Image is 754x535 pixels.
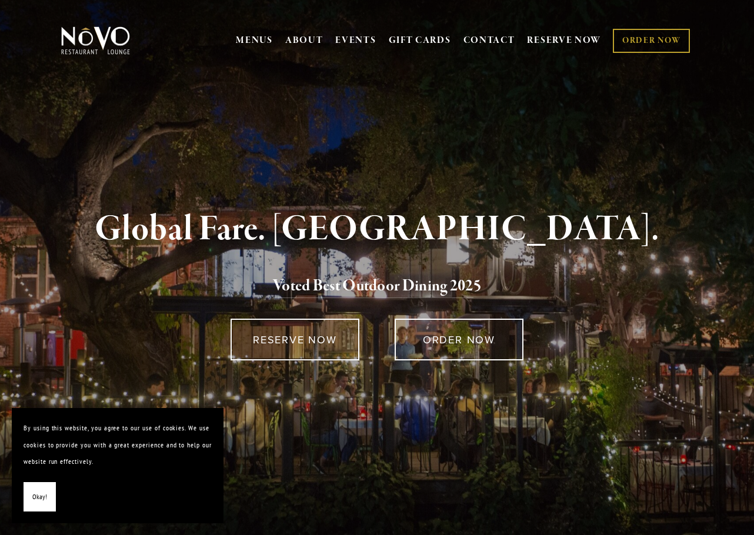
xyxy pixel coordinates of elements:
[613,29,690,53] a: ORDER NOW
[32,489,47,506] span: Okay!
[24,420,212,470] p: By using this website, you agree to our use of cookies. We use cookies to provide you with a grea...
[463,29,515,52] a: CONTACT
[59,26,132,55] img: Novo Restaurant &amp; Lounge
[12,408,223,523] section: Cookie banner
[95,207,659,252] strong: Global Fare. [GEOGRAPHIC_DATA].
[78,274,676,299] h2: 5
[24,482,56,512] button: Okay!
[273,276,473,298] a: Voted Best Outdoor Dining 202
[527,29,601,52] a: RESERVE NOW
[335,35,376,46] a: EVENTS
[285,35,323,46] a: ABOUT
[231,319,359,360] a: RESERVE NOW
[395,319,523,360] a: ORDER NOW
[236,35,273,46] a: MENUS
[389,29,451,52] a: GIFT CARDS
